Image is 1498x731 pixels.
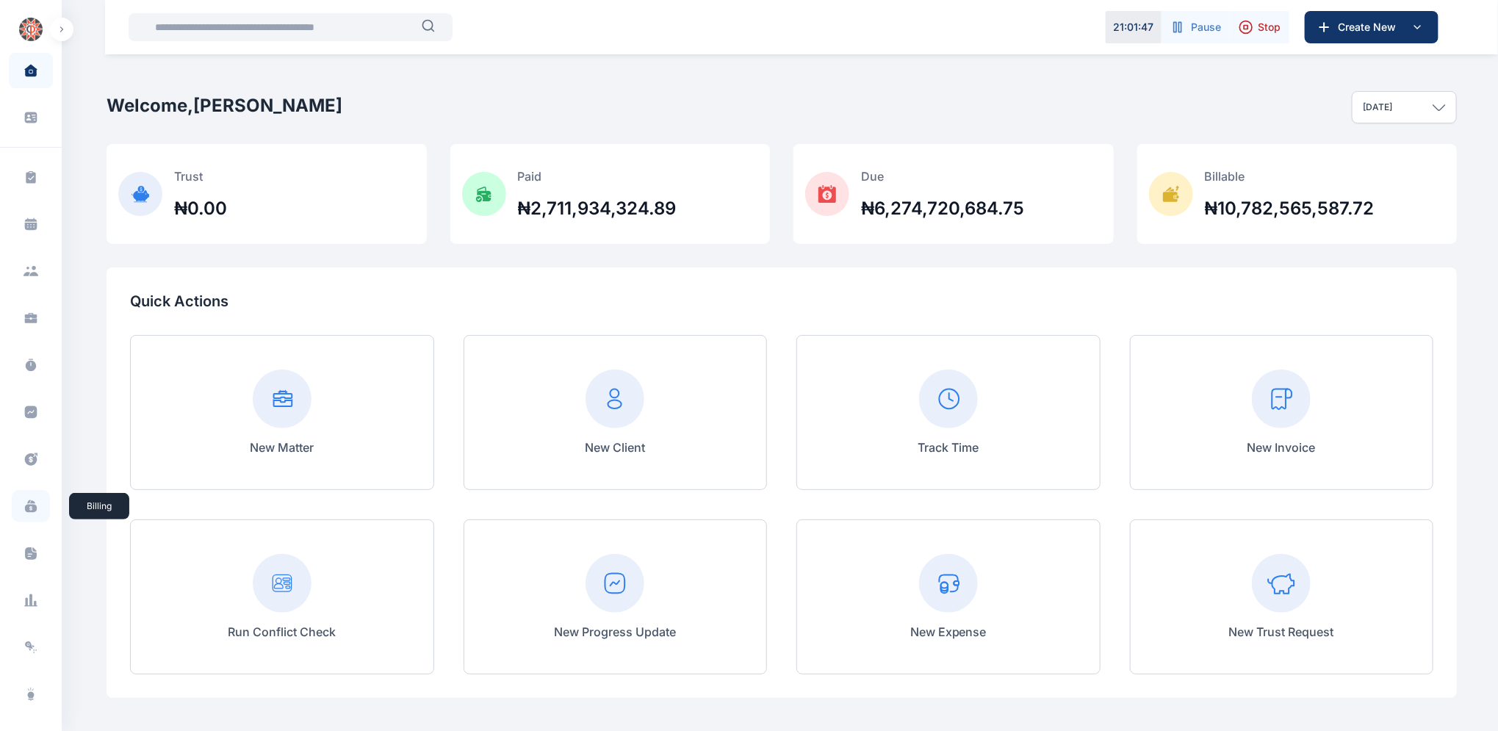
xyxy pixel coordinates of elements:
[107,94,342,118] h2: Welcome, [PERSON_NAME]
[1191,20,1221,35] span: Pause
[918,439,979,456] p: Track Time
[1205,168,1375,185] p: Billable
[1230,11,1289,43] button: Stop
[1247,439,1316,456] p: New Invoice
[1332,20,1408,35] span: Create New
[228,623,336,641] p: Run Conflict Check
[1114,20,1154,35] p: 21 : 01 : 47
[1229,623,1334,641] p: New Trust Request
[1363,101,1392,113] p: [DATE]
[910,623,987,641] p: New Expense
[1205,197,1375,220] h2: ₦10,782,565,587.72
[554,623,676,641] p: New Progress Update
[174,168,227,185] p: Trust
[130,291,1433,312] p: Quick Actions
[1305,11,1438,43] button: Create New
[585,439,645,456] p: New Client
[250,439,314,456] p: New Matter
[518,168,677,185] p: Paid
[861,168,1024,185] p: Due
[1258,20,1281,35] span: Stop
[861,197,1024,220] h2: ₦6,274,720,684.75
[174,197,227,220] h2: ₦0.00
[518,197,677,220] h2: ₦2,711,934,324.89
[1162,11,1230,43] button: Pause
